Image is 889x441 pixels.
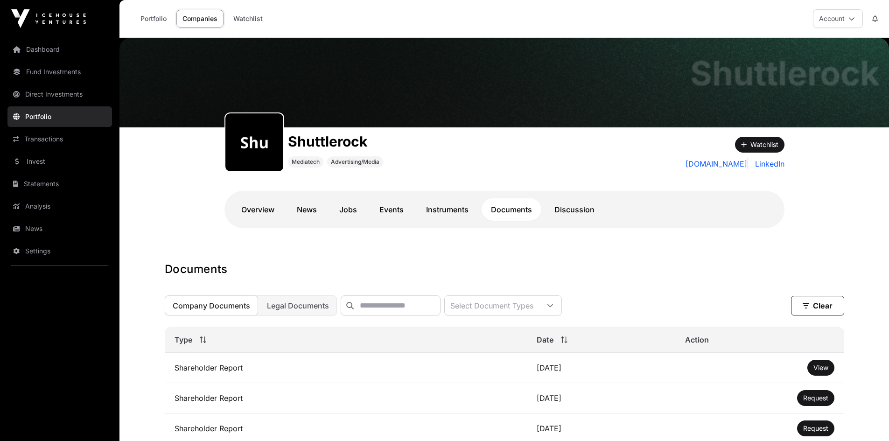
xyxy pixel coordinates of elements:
a: Fund Investments [7,62,112,82]
span: Date [537,334,553,345]
a: Documents [482,198,541,221]
button: Legal Documents [259,295,337,315]
button: Account [813,9,863,28]
a: Portfolio [7,106,112,127]
td: [DATE] [527,353,676,383]
img: shuttlerock60.png [229,117,280,168]
a: Analysis [7,196,112,217]
td: [DATE] [527,383,676,413]
a: Settings [7,241,112,261]
a: News [7,218,112,239]
span: Company Documents [173,301,250,310]
a: Instruments [417,198,478,221]
a: Transactions [7,129,112,149]
a: Request [803,424,828,433]
a: Discussion [545,198,604,221]
span: Legal Documents [267,301,329,310]
a: Portfolio [134,10,173,28]
a: News [287,198,326,221]
span: Request [803,394,828,402]
a: View [813,363,828,372]
span: Advertising/Media [331,158,379,166]
button: Watchlist [735,137,784,153]
button: Request [797,420,834,436]
td: Shareholder Report [165,353,527,383]
img: Shuttlerock [119,38,889,127]
span: Mediatech [292,158,320,166]
td: Shareholder Report [165,383,527,413]
a: Invest [7,151,112,172]
a: LinkedIn [751,158,784,169]
img: Icehouse Ventures Logo [11,9,86,28]
a: Watchlist [227,10,269,28]
span: Action [685,334,709,345]
a: [DOMAIN_NAME] [686,158,748,169]
span: Request [803,424,828,432]
h1: Shuttlerock [690,56,880,90]
span: View [813,364,828,371]
a: Statements [7,174,112,194]
a: Companies [176,10,224,28]
span: Type [175,334,192,345]
a: Dashboard [7,39,112,60]
button: Clear [791,296,844,315]
nav: Tabs [232,198,777,221]
a: Request [803,393,828,403]
a: Jobs [330,198,366,221]
a: Events [370,198,413,221]
div: Select Document Types [445,296,539,315]
iframe: Chat Widget [842,396,889,441]
a: Overview [232,198,284,221]
button: Request [797,390,834,406]
a: Direct Investments [7,84,112,105]
h1: Documents [165,262,844,277]
button: View [807,360,834,376]
button: Company Documents [165,295,258,315]
h1: Shuttlerock [288,133,383,150]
